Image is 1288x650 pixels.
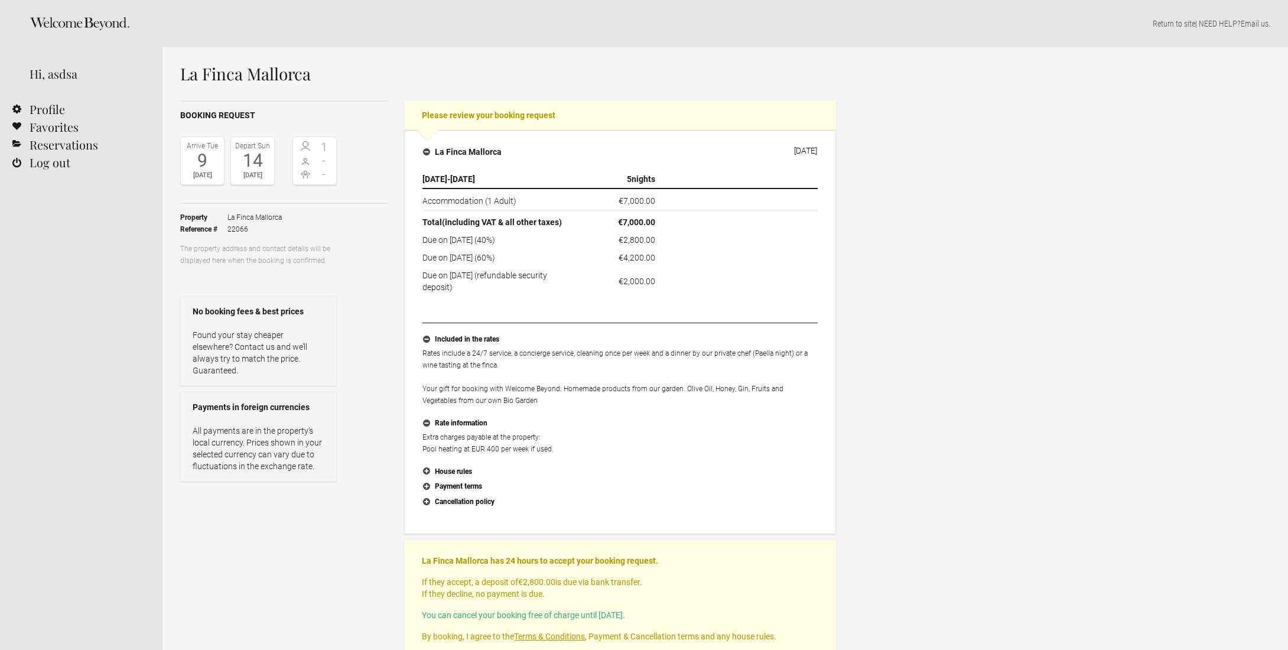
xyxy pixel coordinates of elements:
span: You can cancel your booking free of charge until [DATE]. [422,610,625,620]
td: Accommodation (1 Adult) [422,188,581,210]
strong: Reference # [180,223,227,235]
span: (including VAT & all other taxes) [442,217,562,227]
button: La Finca Mallorca [DATE] [414,139,827,164]
span: 5 [627,174,632,184]
p: The property address and contact details will be displayed here when the booking is confirmed. [180,243,337,266]
button: Rate information [422,416,818,431]
span: 22066 [227,223,282,235]
flynt-currency: €2,800.00 [518,577,555,587]
p: If they accept, a deposit of is due via bank transfer. If they decline, no payment is due. [422,576,818,600]
p: | NEED HELP? . [180,18,1270,30]
a: Terms & Conditions [514,632,585,641]
h4: La Finca Mallorca [423,146,502,158]
button: Cancellation policy [422,495,818,510]
h1: La Finca Mallorca [180,65,836,83]
h2: Please review your booking request [404,100,836,130]
th: - [422,170,581,188]
a: Return to site [1153,19,1195,28]
span: - [315,168,334,180]
flynt-currency: €7,000.00 [618,217,655,227]
flynt-currency: €2,000.00 [619,277,655,286]
p: Extra charges payable at the property: Pool heating at EUR 400 per week if used. [422,431,818,455]
div: Depart Sun [234,140,271,152]
flynt-currency: €2,800.00 [619,235,655,245]
th: Total [422,210,581,232]
p: All payments are in the property’s local currency. Prices shown in your selected currency can var... [193,425,324,472]
div: 9 [184,152,221,170]
button: House rules [422,464,818,480]
strong: Property [180,212,227,223]
div: [DATE] [184,170,221,181]
p: Found your stay cheaper elsewhere? Contact us and we’ll always try to match the price. Guaranteed. [193,329,324,376]
button: Payment terms [422,479,818,495]
p: Rates include a 24/7 service, a concierge service, cleaning once per week and a dinner by our pri... [422,347,818,407]
p: By booking, I agree to the , Payment & Cancellation terms and any house rules. [422,630,818,642]
span: [DATE] [450,174,475,184]
flynt-currency: €4,200.00 [619,253,655,262]
span: - [315,155,334,167]
button: Included in the rates [422,332,818,347]
a: Email us [1241,19,1269,28]
div: 14 [234,152,271,170]
td: Due on [DATE] (40%) [422,231,581,249]
h2: Booking request [180,109,388,122]
div: Hi, asdsa [30,65,145,83]
strong: Payments in foreign currencies [193,401,324,413]
div: [DATE] [234,170,271,181]
strong: La Finca Mallorca has 24 hours to accept your booking request. [422,556,658,565]
span: [DATE] [422,174,447,184]
th: nights [581,170,660,188]
flynt-currency: €7,000.00 [619,196,655,206]
div: Arrive Tue [184,140,221,152]
strong: No booking fees & best prices [193,305,324,317]
td: Due on [DATE] (refundable security deposit) [422,266,581,293]
td: Due on [DATE] (60%) [422,249,581,266]
div: [DATE] [794,146,817,155]
span: La Finca Mallorca [227,212,282,223]
span: 1 [315,141,334,153]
